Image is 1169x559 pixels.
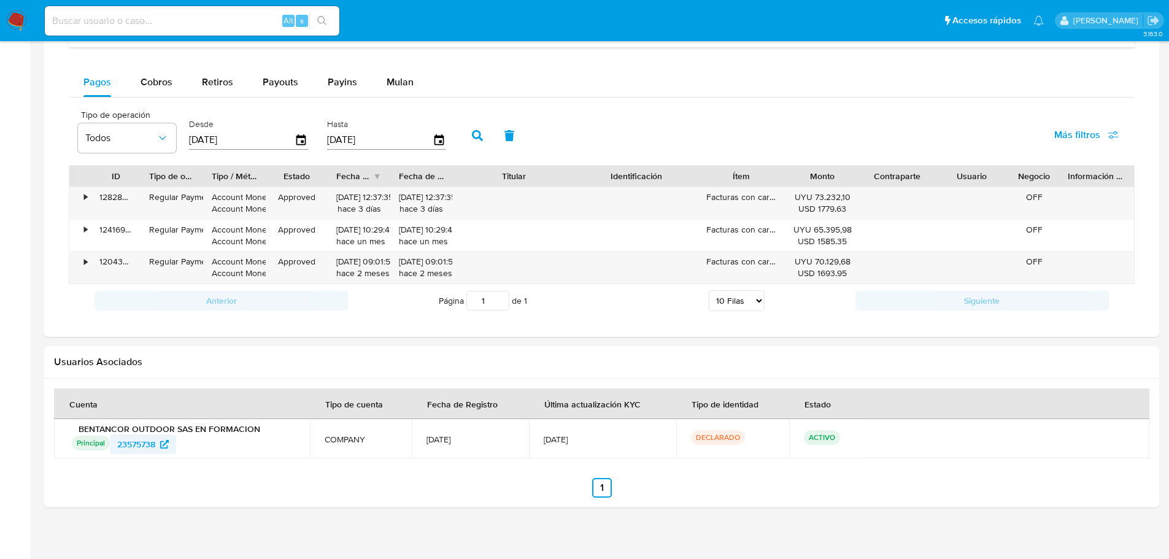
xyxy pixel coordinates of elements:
a: Notificaciones [1033,15,1044,26]
p: federico.dibella@mercadolibre.com [1073,15,1143,26]
a: Salir [1147,14,1160,27]
span: s [300,15,304,26]
span: Alt [284,15,293,26]
button: search-icon [309,12,334,29]
span: Accesos rápidos [952,14,1021,27]
h2: Usuarios Asociados [54,356,1149,368]
span: 3.163.0 [1143,29,1163,39]
input: Buscar usuario o caso... [45,13,339,29]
